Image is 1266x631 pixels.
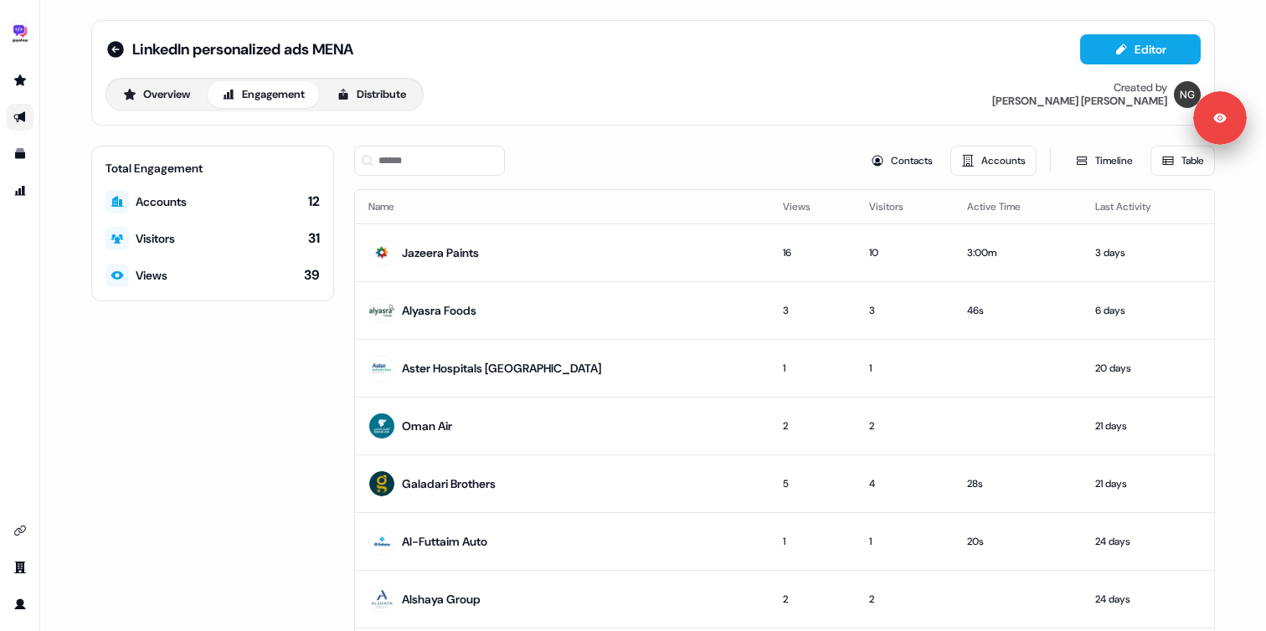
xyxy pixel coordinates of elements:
div: 2 [869,418,939,434]
div: 20s [967,533,1068,550]
div: Total Engagement [105,160,320,177]
div: 3 [869,302,939,319]
a: Go to profile [7,591,33,618]
div: 1 [869,360,939,377]
div: 2 [869,591,939,608]
div: 3:00m [967,244,1068,261]
th: Views [769,190,857,223]
div: 2 [783,418,843,434]
div: 31 [308,229,320,248]
div: Galadari Brothers [402,475,496,492]
button: Timeline [1064,146,1144,176]
div: 28s [967,475,1068,492]
div: 39 [304,266,320,285]
div: Jazeera Paints [402,244,479,261]
th: Active Time [954,190,1082,223]
div: 1 [783,360,843,377]
th: Visitors [856,190,953,223]
th: Last Activity [1082,190,1214,223]
a: Editor [1080,43,1201,60]
div: 1 [869,533,939,550]
th: Name [355,190,769,223]
div: Aster Hospitals [GEOGRAPHIC_DATA] [402,360,601,377]
span: LinkedIn personalized ads MENA [132,39,353,59]
div: Created by [1114,81,1167,95]
div: Views [136,267,167,284]
div: 16 [783,244,843,261]
a: Go to templates [7,141,33,167]
div: Al-Futtaim Auto [402,533,487,550]
button: Editor [1080,34,1201,64]
div: [PERSON_NAME] [PERSON_NAME] [992,95,1167,108]
div: 3 days [1095,244,1201,261]
div: 24 days [1095,533,1201,550]
div: 20 days [1095,360,1201,377]
div: 6 days [1095,302,1201,319]
div: Alyasra Foods [402,302,476,319]
div: Alshaya Group [402,591,481,608]
div: Visitors [136,230,175,247]
a: Go to outbound experience [7,104,33,131]
div: 24 days [1095,591,1201,608]
div: 10 [869,244,939,261]
a: Go to prospects [7,67,33,94]
img: Nikunj [1174,81,1201,108]
div: 4 [869,475,939,492]
button: Engagement [208,81,319,108]
button: Contacts [860,146,944,176]
div: Oman Air [402,418,452,434]
div: 12 [308,192,320,211]
div: 5 [783,475,843,492]
button: Overview [109,81,204,108]
div: 21 days [1095,475,1201,492]
button: Distribute [322,81,420,108]
div: 2 [783,591,843,608]
div: 21 days [1095,418,1201,434]
a: Go to attribution [7,177,33,204]
div: Accounts [136,193,187,210]
div: 1 [783,533,843,550]
div: 46s [967,302,1068,319]
a: Go to team [7,554,33,581]
button: Accounts [950,146,1037,176]
div: 3 [783,302,843,319]
button: Table [1150,146,1215,176]
a: Go to integrations [7,517,33,544]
